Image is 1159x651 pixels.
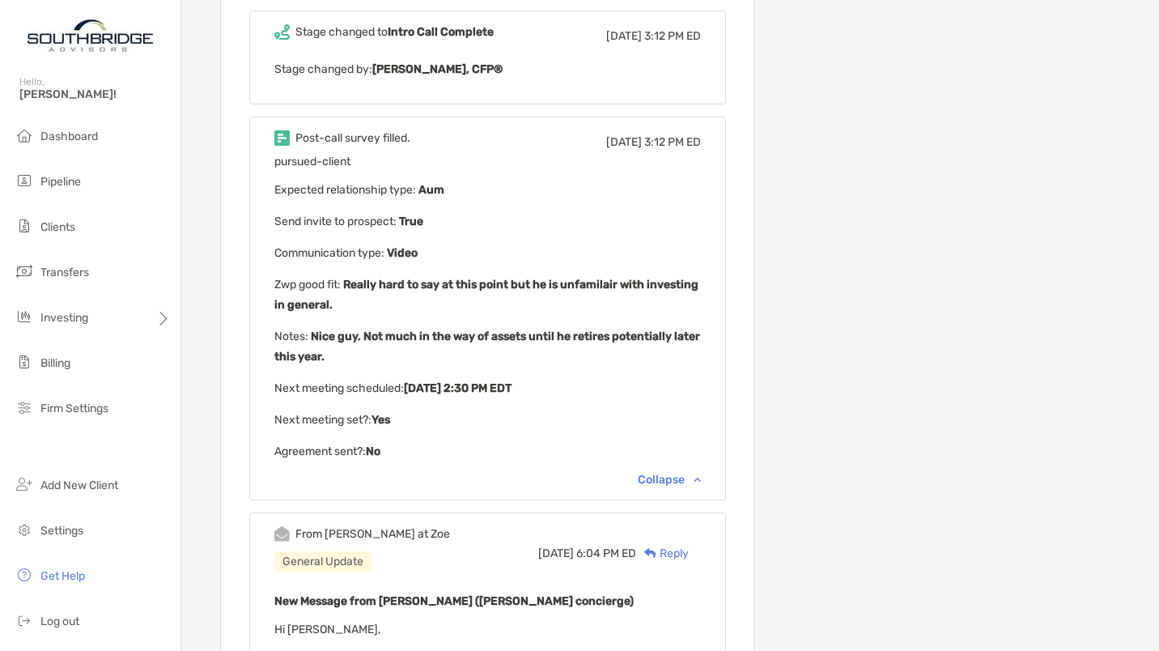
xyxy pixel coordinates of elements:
p: Communication type : [274,243,701,263]
img: logout icon [15,611,34,630]
p: Zwp good fit : [274,274,701,315]
span: Log out [40,615,79,628]
span: Transfers [40,266,89,279]
b: Really hard to say at this point but he is unfamilair with investing in general. [274,278,698,312]
div: Reply [636,545,689,562]
span: 6:04 PM ED [576,547,636,560]
img: Event icon [274,526,290,542]
img: Event icon [274,130,290,146]
div: Stage changed to [295,25,494,39]
b: [DATE] 2:30 PM EDT [404,381,512,395]
img: dashboard icon [15,126,34,145]
b: Video [384,246,418,260]
img: firm-settings icon [15,398,34,417]
span: [DATE] [538,547,574,560]
div: From [PERSON_NAME] at Zoe [295,527,450,541]
img: get-help icon [15,565,34,585]
span: Dashboard [40,130,98,143]
span: [PERSON_NAME]! [19,87,171,101]
span: [DATE] [606,29,642,43]
img: transfers icon [15,262,34,281]
div: Collapse [638,473,701,487]
span: Add New Client [40,479,118,492]
b: Aum [416,183,444,197]
img: add_new_client icon [15,474,34,494]
div: General Update [274,551,371,572]
b: New Message from [PERSON_NAME] ([PERSON_NAME] concierge) [274,594,634,608]
img: settings icon [15,520,34,539]
img: Reply icon [644,548,656,559]
b: Intro Call Complete [388,25,494,39]
p: Next meeting set? : [274,410,701,430]
p: Expected relationship type : [274,180,701,200]
span: 3:12 PM ED [644,29,701,43]
p: Agreement sent? : [274,441,701,462]
img: Event icon [274,24,290,40]
p: Send invite to prospect : [274,211,701,232]
img: pipeline icon [15,171,34,190]
span: Get Help [40,569,85,583]
div: Post-call survey filled. [295,131,410,145]
span: Pipeline [40,175,81,189]
p: Notes : [274,326,701,367]
p: Next meeting scheduled : [274,378,701,398]
span: Firm Settings [40,402,108,415]
b: Nice guy. Not much in the way of assets until he retires potentially later this year. [274,330,700,364]
b: No [366,445,380,458]
img: investing icon [15,307,34,326]
span: pursued-client [274,155,350,168]
img: clients icon [15,216,34,236]
p: Stage changed by: [274,59,701,79]
img: Chevron icon [694,477,701,482]
span: 3:12 PM ED [644,135,701,149]
b: True [397,215,423,228]
span: Settings [40,524,83,538]
span: Clients [40,220,75,234]
span: [DATE] [606,135,642,149]
span: Billing [40,356,70,370]
b: [PERSON_NAME], CFP® [372,62,503,76]
b: Yes [371,413,390,427]
span: Investing [40,311,88,325]
img: Zoe Logo [19,6,161,65]
img: billing icon [15,352,34,372]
